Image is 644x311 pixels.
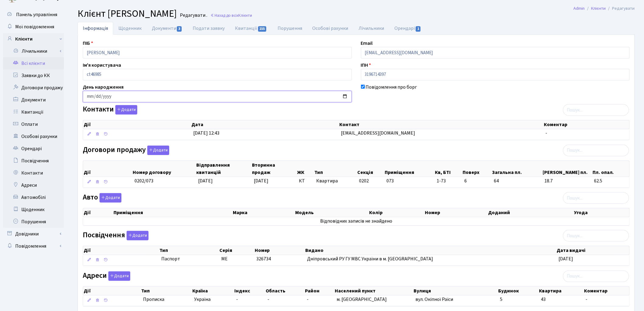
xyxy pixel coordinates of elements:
[113,208,232,217] th: Приміщення
[100,193,121,203] button: Авто
[268,296,269,303] span: -
[594,178,627,185] span: 62.5
[187,22,230,35] a: Подати заявку
[546,130,548,136] span: -
[141,287,192,295] th: Тип
[219,246,254,255] th: Серія
[83,208,113,217] th: Дії
[108,271,130,281] button: Адреси
[462,161,492,177] th: Поверх
[146,144,169,155] a: Додати
[563,192,629,204] input: Пошук...
[177,26,182,32] span: 3
[254,246,305,255] th: Номер
[3,216,64,228] a: Порушення
[83,105,137,115] label: Контакти
[232,208,295,217] th: Марка
[492,161,542,177] th: Загальна пл.
[196,161,251,177] th: Відправлення квитанцій
[464,178,489,185] span: 6
[500,296,502,303] span: 5
[251,161,296,177] th: Вторинна продаж
[494,178,540,185] span: 64
[543,120,629,129] th: Коментар
[563,230,629,242] input: Пошук...
[316,178,354,185] span: Квартира
[339,120,543,129] th: Контакт
[437,178,460,185] span: 1-73
[413,287,498,295] th: Вулиця
[107,270,130,281] a: Додати
[606,5,635,12] li: Редагувати
[435,161,462,177] th: Кв, БТІ
[359,178,369,184] span: 0202
[192,287,234,295] th: Країна
[3,203,64,216] a: Щоденник
[83,146,169,155] label: Договори продажу
[179,12,207,18] small: Редагувати .
[488,208,573,217] th: Доданий
[254,178,268,184] span: [DATE]
[3,21,64,33] a: Мої повідомлення
[78,7,177,21] span: Клієнт [PERSON_NAME]
[305,246,556,255] th: Видано
[586,296,588,303] span: -
[563,270,629,282] input: Пошук...
[384,161,434,177] th: Приміщення
[3,94,64,106] a: Документи
[574,5,585,12] a: Admin
[357,161,384,177] th: Секція
[83,193,121,203] label: Авто
[369,208,424,217] th: Колір
[334,287,413,295] th: Населений пункт
[307,256,433,262] span: Дніпровський РУ ГУ МВС України в м. [GEOGRAPHIC_DATA]
[143,296,164,303] span: Прописка
[314,161,357,177] th: Тип
[198,178,213,184] span: [DATE]
[159,246,219,255] th: Тип
[583,287,629,295] th: Коментар
[3,9,64,21] a: Панель управління
[98,192,121,203] a: Додати
[354,22,390,35] a: Лічильники
[3,33,64,45] a: Клієнти
[337,296,387,303] span: м. [GEOGRAPHIC_DATA]
[304,287,334,295] th: Район
[361,40,373,47] label: Email
[299,178,311,185] span: КТ
[272,22,307,35] a: Порушення
[3,191,64,203] a: Автомобілі
[125,230,149,241] a: Додати
[238,12,252,18] span: Клієнти
[114,104,137,115] a: Додати
[3,118,64,130] a: Оплати
[3,57,64,69] a: Всі клієнти
[387,178,394,184] span: 073
[15,23,54,30] span: Мої повідомлення
[3,82,64,94] a: Договори продажу
[83,246,159,255] th: Дії
[544,178,589,185] span: 18.7
[366,83,417,91] label: Повідомлення про борг
[258,26,267,32] span: 155
[307,22,354,35] a: Особові рахунки
[113,22,147,35] a: Щоденник
[83,231,149,240] label: Посвідчення
[147,22,187,35] a: Документи
[257,256,271,262] span: 326734
[3,167,64,179] a: Контакти
[161,256,216,263] span: Паспорт
[83,287,141,295] th: Дії
[265,287,304,295] th: Область
[83,40,93,47] label: ПІБ
[3,130,64,143] a: Особові рахунки
[558,256,573,262] span: [DATE]
[3,106,64,118] a: Квитанції
[83,271,130,281] label: Адреси
[541,296,546,303] span: 43
[7,45,64,57] a: Лічильники
[115,105,137,115] button: Контакти
[210,12,252,18] a: Назад до всіхКлієнти
[361,62,371,69] label: ІПН
[83,161,132,177] th: Дії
